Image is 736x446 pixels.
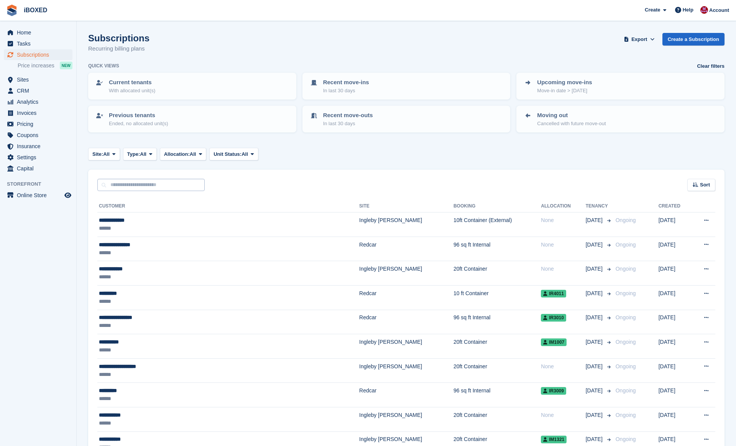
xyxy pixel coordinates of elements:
h1: Subscriptions [88,33,149,43]
a: menu [4,130,72,140]
p: In last 30 days [323,87,369,95]
span: Type: [127,150,140,158]
td: [DATE] [659,334,692,359]
p: Cancelled with future move-out [537,120,606,127]
p: Recent move-outs [323,111,373,120]
td: 96 sq ft Internal [453,383,541,407]
a: menu [4,152,72,163]
span: Tasks [17,38,63,49]
a: Create a Subscription [662,33,724,46]
span: Capital [17,163,63,174]
span: Ongoing [616,387,636,394]
div: None [541,265,585,273]
span: Analytics [17,96,63,107]
span: Ongoing [616,314,636,320]
a: menu [4,96,72,107]
span: [DATE] [586,363,604,371]
a: menu [4,85,72,96]
a: Recent move-outs In last 30 days [303,106,510,132]
p: Recent move-ins [323,78,369,87]
span: Ongoing [616,242,636,248]
div: None [541,411,585,419]
img: Amanda Forder [700,6,708,14]
span: Unit Status: [214,150,242,158]
button: Site: All [88,148,120,160]
span: Online Store [17,190,63,201]
a: menu [4,49,72,60]
span: All [242,150,248,158]
p: In last 30 days [323,120,373,127]
td: [DATE] [659,358,692,383]
p: Move-in date > [DATE] [537,87,592,95]
button: Export [623,33,656,46]
span: Invoices [17,108,63,118]
span: Sort [700,181,710,189]
span: Storefront [7,180,76,188]
span: CRM [17,85,63,96]
span: [DATE] [586,314,604,322]
span: Ongoing [616,339,636,345]
p: Ended, no allocated unit(s) [109,120,168,127]
span: Create [645,6,660,14]
span: IR4011 [541,290,566,297]
th: Allocation [541,200,585,212]
span: Price increases [18,62,54,69]
span: Ongoing [616,363,636,369]
span: Pricing [17,119,63,129]
span: [DATE] [586,435,604,443]
span: Insurance [17,141,63,152]
span: IR3010 [541,314,566,322]
a: Price increases NEW [18,61,72,70]
div: NEW [60,62,72,69]
div: None [541,216,585,224]
span: All [190,150,196,158]
a: menu [4,163,72,174]
span: All [103,150,110,158]
span: Ongoing [616,436,636,442]
a: menu [4,141,72,152]
td: 20ft Container [453,261,541,286]
span: [DATE] [586,216,604,224]
td: 20ft Container [453,358,541,383]
span: [DATE] [586,411,604,419]
span: Coupons [17,130,63,140]
td: [DATE] [659,285,692,310]
td: [DATE] [659,212,692,237]
a: Moving out Cancelled with future move-out [517,106,724,132]
a: iBOXED [21,4,50,16]
img: stora-icon-8386f47178a22dfd0bd8f6a31ec36ba5ce8667c1dd55bd0f319d3a0aa187defe.svg [6,5,18,16]
td: 10ft Container (External) [453,212,541,237]
span: [DATE] [586,241,604,249]
div: None [541,363,585,371]
div: None [541,241,585,249]
span: Help [683,6,693,14]
span: Ongoing [616,290,636,296]
button: Unit Status: All [209,148,258,160]
span: [DATE] [586,289,604,297]
a: Clear filters [697,62,724,70]
th: Tenancy [586,200,613,212]
th: Booking [453,200,541,212]
span: Ongoing [616,217,636,223]
span: Home [17,27,63,38]
span: Site: [92,150,103,158]
a: Recent move-ins In last 30 days [303,74,510,99]
td: [DATE] [659,237,692,261]
p: Moving out [537,111,606,120]
td: [DATE] [659,383,692,407]
th: Customer [97,200,359,212]
td: Ingleby [PERSON_NAME] [359,334,453,359]
a: menu [4,190,72,201]
p: Previous tenants [109,111,168,120]
td: Redcar [359,310,453,334]
td: Redcar [359,383,453,407]
a: Preview store [63,191,72,200]
button: Allocation: All [160,148,207,160]
h6: Quick views [88,62,119,69]
td: Ingleby [PERSON_NAME] [359,407,453,431]
td: 20ft Container [453,334,541,359]
p: Recurring billing plans [88,44,149,53]
p: Upcoming move-ins [537,78,592,87]
span: Ongoing [616,266,636,272]
span: Account [709,7,729,14]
